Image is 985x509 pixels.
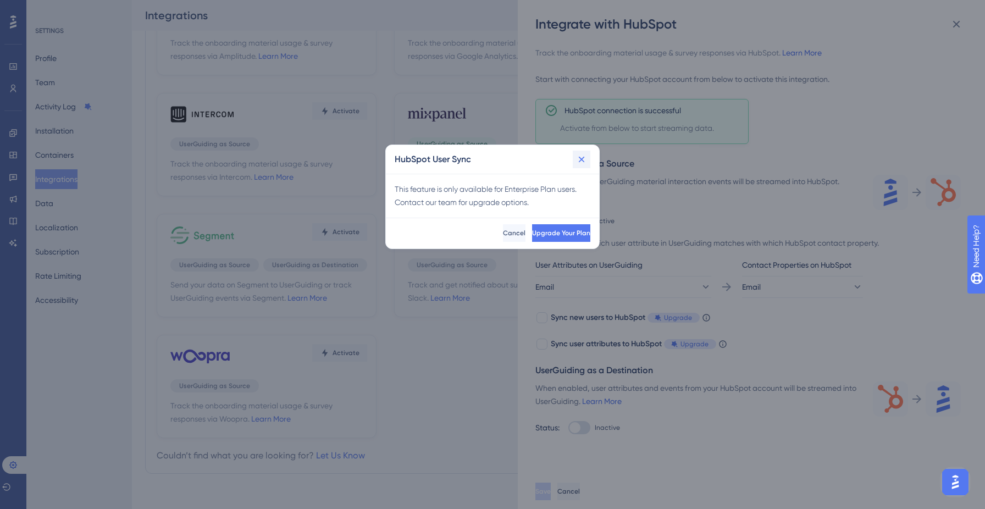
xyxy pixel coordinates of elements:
[532,229,590,237] span: Upgrade Your Plan
[26,3,69,16] span: Need Help?
[395,153,471,166] h2: HubSpot User Sync
[503,229,525,237] span: Cancel
[939,466,972,499] iframe: UserGuiding AI Assistant Launcher
[395,182,590,209] div: This feature is only available for Enterprise Plan users. Contact our team for upgrade options.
